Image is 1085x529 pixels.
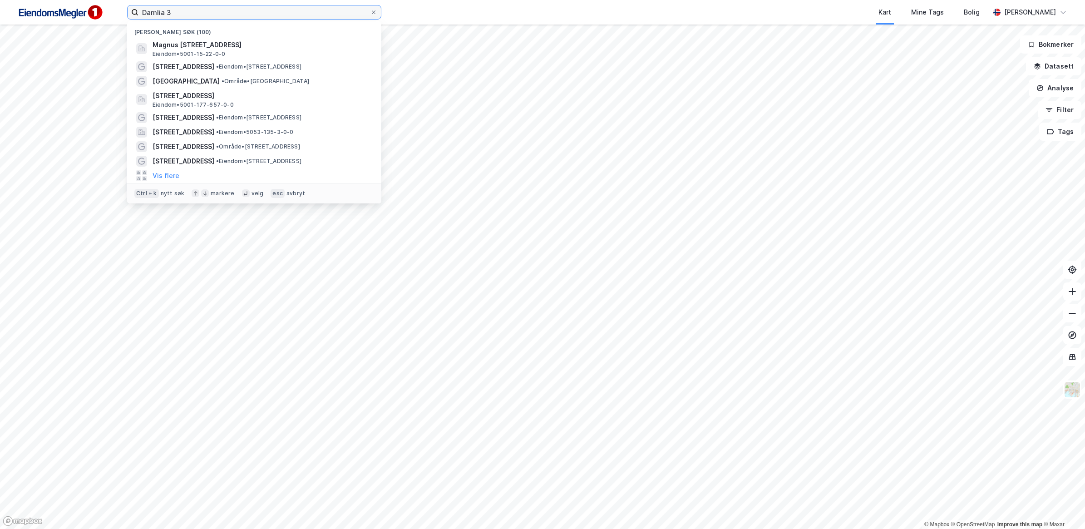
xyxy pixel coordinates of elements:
span: Eiendom • [STREET_ADDRESS] [216,63,301,70]
span: • [216,114,219,121]
a: Mapbox [924,521,949,528]
span: Eiendom • 5053-135-3-0-0 [216,129,294,136]
div: velg [252,190,264,197]
span: Eiendom • 5001-15-22-0-0 [153,50,225,58]
div: avbryt [286,190,305,197]
span: [GEOGRAPHIC_DATA] [153,76,220,87]
button: Vis flere [153,170,179,181]
a: OpenStreetMap [951,521,995,528]
span: • [216,158,219,164]
span: • [216,143,219,150]
div: nytt søk [161,190,185,197]
iframe: Chat Widget [1040,485,1085,529]
span: • [216,63,219,70]
span: Område • [STREET_ADDRESS] [216,143,300,150]
span: • [216,129,219,135]
span: Magnus [STREET_ADDRESS] [153,40,370,50]
div: [PERSON_NAME] søk (100) [127,21,381,38]
span: [STREET_ADDRESS] [153,141,214,152]
span: [STREET_ADDRESS] [153,127,214,138]
span: Eiendom • 5001-177-657-0-0 [153,101,234,109]
span: Område • [GEOGRAPHIC_DATA] [222,78,309,85]
a: Improve this map [997,521,1042,528]
div: esc [271,189,285,198]
div: [PERSON_NAME] [1004,7,1056,18]
input: Søk på adresse, matrikkel, gårdeiere, leietakere eller personer [138,5,370,19]
button: Bokmerker [1020,35,1081,54]
span: [STREET_ADDRESS] [153,112,214,123]
div: Kart [878,7,891,18]
button: Filter [1038,101,1081,119]
a: Mapbox homepage [3,516,43,526]
div: markere [211,190,234,197]
button: Tags [1039,123,1081,141]
span: [STREET_ADDRESS] [153,90,370,101]
button: Datasett [1026,57,1081,75]
img: Z [1064,381,1081,398]
span: [STREET_ADDRESS] [153,156,214,167]
div: Bolig [964,7,980,18]
span: Eiendom • [STREET_ADDRESS] [216,158,301,165]
span: • [222,78,224,84]
span: Eiendom • [STREET_ADDRESS] [216,114,301,121]
span: [STREET_ADDRESS] [153,61,214,72]
img: F4PB6Px+NJ5v8B7XTbfpPpyloAAAAASUVORK5CYII= [15,2,105,23]
div: Mine Tags [911,7,944,18]
button: Analyse [1029,79,1081,97]
div: Kontrollprogram for chat [1040,485,1085,529]
div: Ctrl + k [134,189,159,198]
